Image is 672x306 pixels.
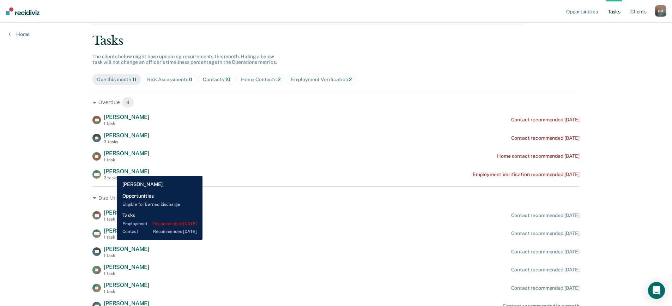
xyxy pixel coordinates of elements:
[97,77,137,83] div: Due this month
[104,264,149,270] span: [PERSON_NAME]
[511,135,580,141] div: Contact recommended [DATE]
[511,117,580,123] div: Contact recommended [DATE]
[104,235,149,240] div: 1 task
[349,77,352,82] span: 2
[241,77,280,83] div: Home Contacts
[104,139,149,144] div: 3 tasks
[511,212,580,218] div: Contact recommended [DATE]
[104,289,149,294] div: 1 task
[655,5,666,17] button: PM
[104,227,149,234] span: [PERSON_NAME]
[104,246,149,252] span: [PERSON_NAME]
[104,253,149,258] div: 1 task
[497,153,580,159] div: Home contact recommended [DATE]
[648,282,665,299] div: Open Intercom Messenger
[203,77,230,83] div: Contacts
[104,150,149,157] span: [PERSON_NAME]
[122,97,134,108] span: 4
[104,121,149,126] div: 1 task
[104,282,149,288] span: [PERSON_NAME]
[189,77,192,82] span: 0
[8,31,30,37] a: Home
[104,175,149,180] div: 2 tasks
[147,77,193,83] div: Risk Assessments
[278,77,280,82] span: 2
[104,132,149,139] span: [PERSON_NAME]
[139,192,151,204] span: 7
[225,77,230,82] span: 10
[511,249,580,255] div: Contact recommended [DATE]
[104,168,149,175] span: [PERSON_NAME]
[132,77,137,82] span: 11
[511,285,580,291] div: Contact recommended [DATE]
[291,77,352,83] div: Employment Verification
[104,157,149,162] div: 1 task
[92,34,580,48] div: Tasks
[104,209,149,216] span: [PERSON_NAME]
[511,267,580,273] div: Contact recommended [DATE]
[104,271,149,276] div: 1 task
[6,7,40,15] img: Recidiviz
[104,114,149,120] span: [PERSON_NAME]
[511,230,580,236] div: Contact recommended [DATE]
[92,97,580,108] div: Overdue 4
[655,5,666,17] div: P M
[92,192,580,204] div: Due this month 7
[92,54,277,65] span: The clients below might have upcoming requirements this month. Hiding a below task will not chang...
[473,172,580,178] div: Employment Verification recommended [DATE]
[104,217,149,222] div: 1 task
